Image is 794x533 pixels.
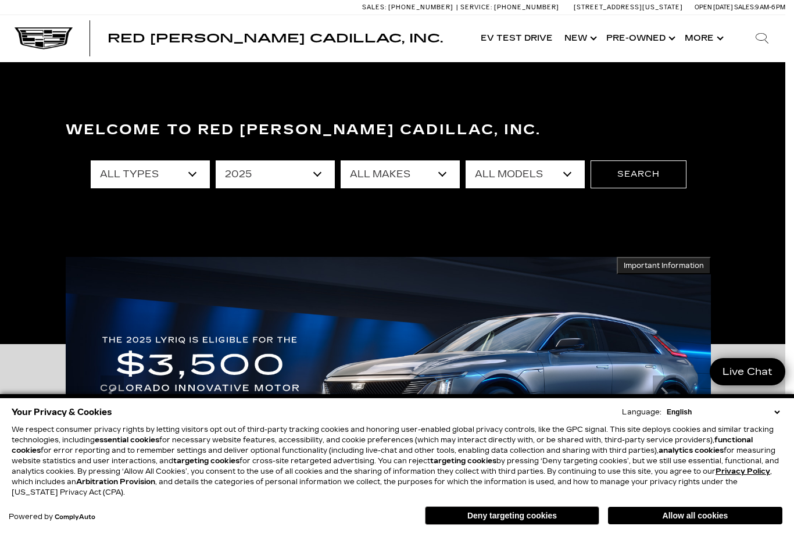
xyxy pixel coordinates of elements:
button: Important Information [617,257,711,274]
span: Your Privacy & Cookies [12,404,112,420]
a: Service: [PHONE_NUMBER] [456,4,562,10]
strong: targeting cookies [430,457,496,465]
a: [STREET_ADDRESS][US_STATE] [574,3,683,11]
select: Filter by make [341,160,460,188]
img: THE 2025 LYRIQ IS ELIGIBLE FOR THE $3,500 COLORADO INNOVATIVE MOTOR VEHICLE TAX CREDIT [66,257,711,530]
span: [PHONE_NUMBER] [388,3,453,11]
span: Service: [460,3,492,11]
span: Live Chat [717,365,778,378]
a: ComplyAuto [55,514,95,521]
select: Filter by model [466,160,585,188]
span: Open [DATE] [695,3,733,11]
strong: essential cookies [95,436,159,444]
a: New [559,15,600,62]
strong: analytics cookies [659,446,724,455]
button: Allow all cookies [608,507,782,524]
div: Previous [101,375,124,410]
div: Powered by [9,513,95,521]
a: Sales: [PHONE_NUMBER] [362,4,456,10]
span: [PHONE_NUMBER] [494,3,559,11]
div: Next [653,375,676,410]
u: Privacy Policy [716,467,770,475]
div: Search [739,15,785,62]
a: Live Chat [710,358,785,385]
strong: Arbitration Provision [76,478,155,486]
strong: targeting cookies [173,457,239,465]
p: We respect consumer privacy rights by letting visitors opt out of third-party tracking cookies an... [12,424,782,498]
select: Filter by year [216,160,335,188]
button: Search [591,160,686,188]
img: Cadillac Dark Logo with Cadillac White Text [15,27,73,49]
button: More [679,15,727,62]
select: Language Select [664,407,782,417]
span: 9 AM-6 PM [755,3,785,11]
a: EV Test Drive [475,15,559,62]
span: Sales: [362,3,387,11]
button: Deny targeting cookies [425,506,599,525]
span: Red [PERSON_NAME] Cadillac, Inc. [108,31,443,45]
h3: Welcome to Red [PERSON_NAME] Cadillac, Inc. [66,119,711,142]
select: Filter by type [91,160,210,188]
span: Sales: [734,3,755,11]
a: Red [PERSON_NAME] Cadillac, Inc. [108,33,443,44]
span: Important Information [624,261,704,270]
div: Language: [622,409,661,416]
a: Pre-Owned [600,15,679,62]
